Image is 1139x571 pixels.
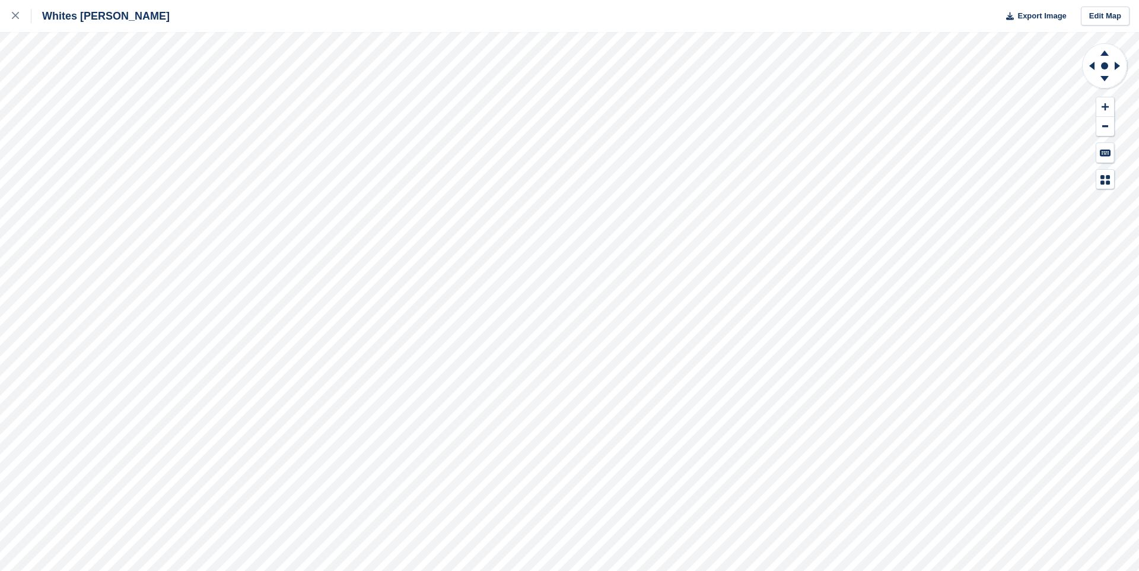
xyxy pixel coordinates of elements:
button: Map Legend [1096,170,1114,189]
button: Export Image [999,7,1067,26]
a: Edit Map [1081,7,1130,26]
button: Zoom In [1096,97,1114,117]
button: Keyboard Shortcuts [1096,143,1114,163]
button: Zoom Out [1096,117,1114,137]
div: Whites [PERSON_NAME] [31,9,170,23]
span: Export Image [1017,10,1066,22]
